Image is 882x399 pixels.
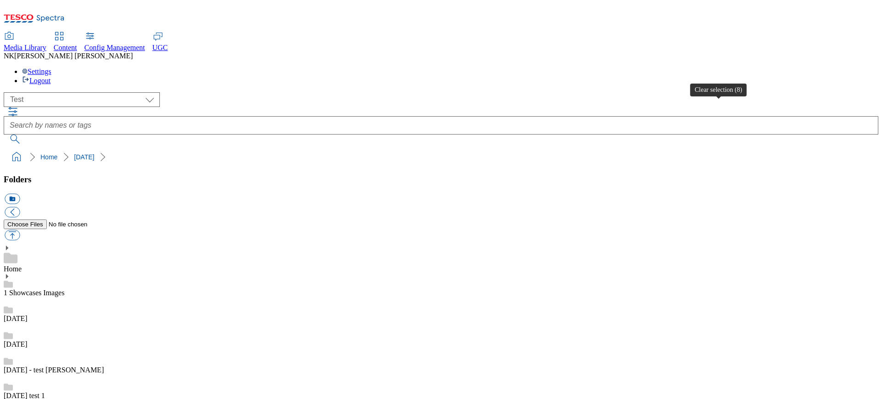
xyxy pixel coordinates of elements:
[4,116,878,135] input: Search by names or tags
[9,150,24,164] a: home
[85,33,145,52] a: Config Management
[22,67,51,75] a: Settings
[40,153,57,161] a: Home
[74,153,94,161] a: [DATE]
[85,44,145,51] span: Config Management
[153,44,168,51] span: UGC
[14,52,133,60] span: [PERSON_NAME] [PERSON_NAME]
[4,289,64,297] a: 1 Showcases Images
[54,44,77,51] span: Content
[4,174,878,185] h3: Folders
[4,315,28,322] a: [DATE]
[4,52,14,60] span: NK
[4,340,28,348] a: [DATE]
[4,148,878,166] nav: breadcrumb
[4,44,46,51] span: Media Library
[4,33,46,52] a: Media Library
[153,33,168,52] a: UGC
[4,366,104,374] a: [DATE] - test [PERSON_NAME]
[54,33,77,52] a: Content
[4,265,22,273] a: Home
[22,77,51,84] a: Logout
